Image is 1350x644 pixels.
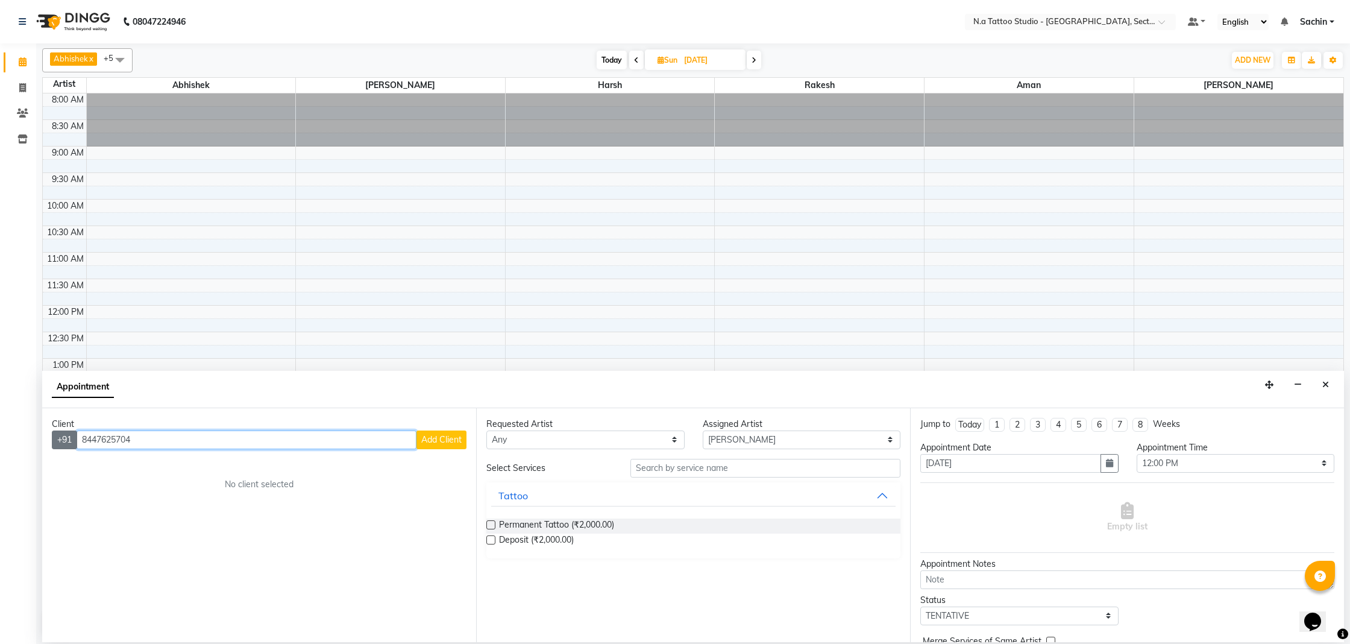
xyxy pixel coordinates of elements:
[87,78,296,93] span: Abhishek
[296,78,505,93] span: [PERSON_NAME]
[88,54,93,63] a: x
[958,418,981,431] div: Today
[49,120,86,133] div: 8:30 AM
[491,485,896,507] button: Tattoo
[1317,376,1334,394] button: Close
[989,418,1005,432] li: 1
[506,78,715,93] span: Harsh
[133,5,186,39] b: 08047224946
[680,51,741,69] input: 2025-10-12
[1112,418,1128,432] li: 7
[1071,418,1087,432] li: 5
[477,462,621,475] div: Select Services
[416,431,466,449] button: Add Client
[31,5,113,39] img: logo
[920,441,1119,454] div: Appointment Date
[1299,596,1338,632] iframe: chat widget
[77,431,416,449] input: Search by Name/Mobile/Email/Code
[421,434,462,445] span: Add Client
[498,488,528,503] div: Tattoo
[54,54,88,63] span: Abhishek
[1137,441,1335,454] div: Appointment Time
[52,431,77,449] button: +91
[597,51,627,69] span: Today
[499,534,574,549] span: Deposit (₹2,000.00)
[49,93,86,106] div: 8:00 AM
[1030,418,1046,432] li: 3
[45,279,86,292] div: 11:30 AM
[1300,16,1327,28] span: Sachin
[45,226,86,239] div: 10:30 AM
[45,200,86,212] div: 10:00 AM
[45,332,86,345] div: 12:30 PM
[920,418,950,431] div: Jump to
[1153,418,1180,431] div: Weeks
[1232,52,1273,69] button: ADD NEW
[920,594,1119,607] div: Status
[703,418,901,431] div: Assigned Artist
[49,173,86,186] div: 9:30 AM
[1107,502,1147,533] span: Empty list
[1050,418,1066,432] li: 4
[1134,78,1343,93] span: [PERSON_NAME]
[52,376,114,398] span: Appointment
[1009,418,1025,432] li: 2
[499,519,614,534] span: Permanent Tattoo (₹2,000.00)
[50,359,86,371] div: 1:00 PM
[1132,418,1148,432] li: 8
[655,55,680,65] span: Sun
[1235,55,1270,65] span: ADD NEW
[52,418,466,431] div: Client
[104,53,122,63] span: +5
[715,78,924,93] span: Rakesh
[1091,418,1107,432] li: 6
[486,418,685,431] div: Requested Artist
[81,478,438,491] div: No client selected
[920,454,1101,473] input: yyyy-mm-dd
[49,147,86,159] div: 9:00 AM
[45,253,86,265] div: 11:00 AM
[920,558,1334,570] div: Appointment Notes
[45,306,86,318] div: 12:00 PM
[630,459,900,478] input: Search by service name
[925,78,1134,93] span: Aman
[43,78,86,90] div: Artist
